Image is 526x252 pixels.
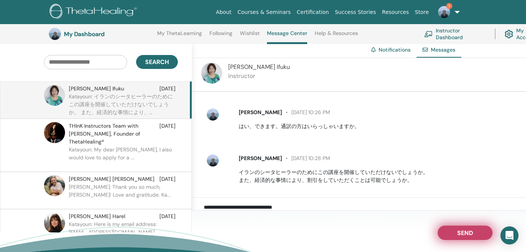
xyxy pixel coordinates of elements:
a: Following [209,30,232,42]
span: [PERSON_NAME] Ifuku [228,63,290,71]
p: Katayoun: Here is my email address: [EMAIL_ADDRESS][DOMAIN_NAME]... [69,220,178,243]
span: [PERSON_NAME] Harel [69,212,125,220]
a: Instructor Dashboard [424,26,486,42]
a: Notifications [379,46,411,53]
a: Help & Resources [315,30,358,42]
a: Certification [294,5,332,19]
span: Messages [431,46,455,53]
a: About [213,5,234,19]
img: default.jpg [438,6,450,18]
a: Store [412,5,432,19]
a: Wishlist [240,30,260,42]
img: default.jpg [49,28,61,40]
img: default.jpg [44,212,65,234]
a: Success Stories [332,5,379,19]
p: Katayoun: My dear [PERSON_NAME], I also would love to apply for a ... [69,146,178,168]
p: はい、できます。通訳の方はいらっしゃいますか。 [239,122,517,130]
img: default.jpg [44,85,65,106]
button: Search [136,55,178,69]
a: My ThetaLearning [157,30,202,42]
img: default.jpg [207,108,219,121]
span: Send [457,229,473,234]
img: chalkboard-teacher.svg [424,31,433,37]
p: [PERSON_NAME]: Thank you so much, [PERSON_NAME]! Love and gratitude. Ka... [69,183,178,206]
img: logo.png [50,4,139,21]
img: default.jpg [201,63,222,84]
span: [DATE] [159,212,176,220]
span: [PERSON_NAME] Ifuku [69,85,124,93]
span: [DATE] [159,85,176,93]
img: default.jpg [44,122,65,143]
a: Message Center [267,30,307,44]
img: default.jpg [207,154,219,166]
span: [DATE] 10:28 PM [282,155,330,162]
a: Resources [379,5,412,19]
span: 1 [446,3,452,9]
p: イランのシータヒーラーのためにこの講座を開催していただけないでしょうか。 また、経済的な事情により、割引をしていただくことは可能でしょうか。 [239,168,517,184]
span: Search [145,58,169,66]
span: [DATE] [159,122,176,146]
span: [DATE] 10:26 PM [282,109,330,116]
span: THInK Instructors Team with [PERSON_NAME], Founder of ThetaHealing® [69,122,159,146]
span: [PERSON_NAME] [PERSON_NAME] [69,175,155,183]
div: Open Intercom Messenger [500,226,518,244]
img: cog.svg [505,28,513,40]
span: [PERSON_NAME] [239,155,282,162]
button: Send [438,226,493,240]
span: [PERSON_NAME] [239,109,282,116]
p: Instructor [228,72,290,81]
span: [DATE] [159,175,176,183]
p: Katayoun: イランのシータヒーラーのためにこの講座を開催していただけないでしょうか。 また、経済的な事情により、... [69,93,178,115]
h3: My Dashboard [64,31,139,38]
img: default.jpg [44,175,65,196]
a: Courses & Seminars [235,5,294,19]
